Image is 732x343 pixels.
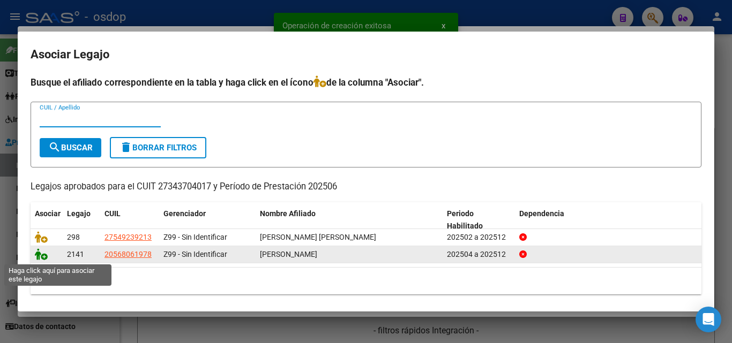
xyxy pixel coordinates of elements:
span: Periodo Habilitado [447,209,483,230]
mat-icon: delete [119,141,132,154]
span: CUIL [104,209,121,218]
button: Buscar [40,138,101,157]
datatable-header-cell: Nombre Afiliado [256,202,443,238]
span: BUSTOS ANTUNEZ ROSARIO CANDELARIA [260,233,376,241]
datatable-header-cell: CUIL [100,202,159,238]
h4: Busque el afiliado correspondiente en la tabla y haga click en el ícono de la columna "Asociar". [31,75,701,89]
datatable-header-cell: Legajo [63,202,100,238]
span: Asociar [35,209,61,218]
span: Z99 - Sin Identificar [163,250,227,258]
span: 298 [67,233,80,241]
span: Buscar [48,143,93,153]
p: Legajos aprobados para el CUIT 27343704017 y Período de Prestación 202506 [31,180,701,194]
span: 20568061978 [104,250,152,258]
div: Open Intercom Messenger [696,307,721,332]
datatable-header-cell: Dependencia [515,202,702,238]
button: Borrar Filtros [110,137,206,158]
span: Dependencia [519,209,564,218]
span: Borrar Filtros [119,143,197,153]
span: Gerenciador [163,209,206,218]
div: 2 registros [31,268,701,294]
mat-icon: search [48,141,61,154]
datatable-header-cell: Asociar [31,202,63,238]
div: 202504 a 202512 [447,248,511,261]
span: 27549239213 [104,233,152,241]
div: 202502 a 202512 [447,231,511,243]
datatable-header-cell: Gerenciador [159,202,256,238]
span: MARTINI RODRIGUEZ FEDERICO [260,250,317,258]
span: Z99 - Sin Identificar [163,233,227,241]
span: 2141 [67,250,84,258]
datatable-header-cell: Periodo Habilitado [443,202,515,238]
h2: Asociar Legajo [31,44,701,65]
span: Nombre Afiliado [260,209,316,218]
span: Legajo [67,209,91,218]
